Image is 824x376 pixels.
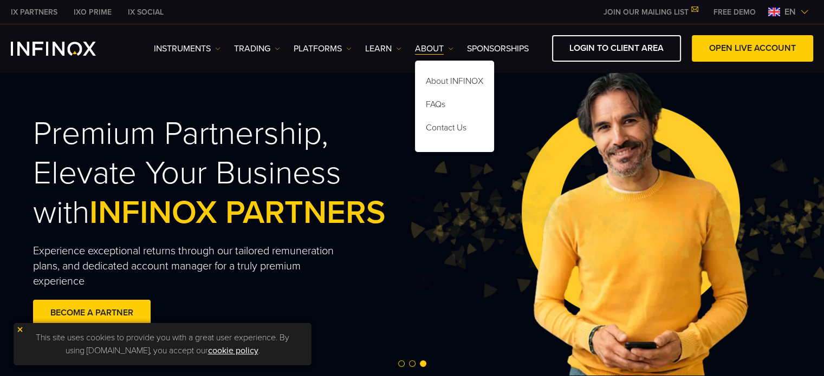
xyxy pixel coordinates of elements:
[33,243,355,289] p: Experience exceptional returns through our tailored remuneration plans, and dedicated account man...
[89,193,386,232] span: INFINOX PARTNERS
[595,8,705,17] a: JOIN OUR MAILING LIST
[415,42,453,55] a: ABOUT
[234,42,280,55] a: TRADING
[552,35,681,62] a: LOGIN TO CLIENT AREA
[365,42,401,55] a: Learn
[415,118,494,141] a: Contact Us
[19,328,306,360] p: This site uses cookies to provide you with a great user experience. By using [DOMAIN_NAME], you a...
[11,42,121,56] a: INFINOX Logo
[208,345,258,356] a: cookie policy
[780,5,800,18] span: en
[16,326,24,333] img: yellow close icon
[467,42,529,55] a: SPONSORSHIPS
[294,42,352,55] a: PLATFORMS
[120,6,172,18] a: INFINOX
[33,300,151,326] a: BECOME A PARTNER
[66,6,120,18] a: INFINOX
[420,360,426,367] span: Go to slide 3
[705,6,764,18] a: INFINOX MENU
[154,42,220,55] a: Instruments
[33,114,435,233] h2: Premium Partnership, Elevate Your Business with
[415,71,494,95] a: About INFINOX
[415,95,494,118] a: FAQs
[692,35,813,62] a: OPEN LIVE ACCOUNT
[398,360,405,367] span: Go to slide 1
[409,360,416,367] span: Go to slide 2
[3,6,66,18] a: INFINOX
